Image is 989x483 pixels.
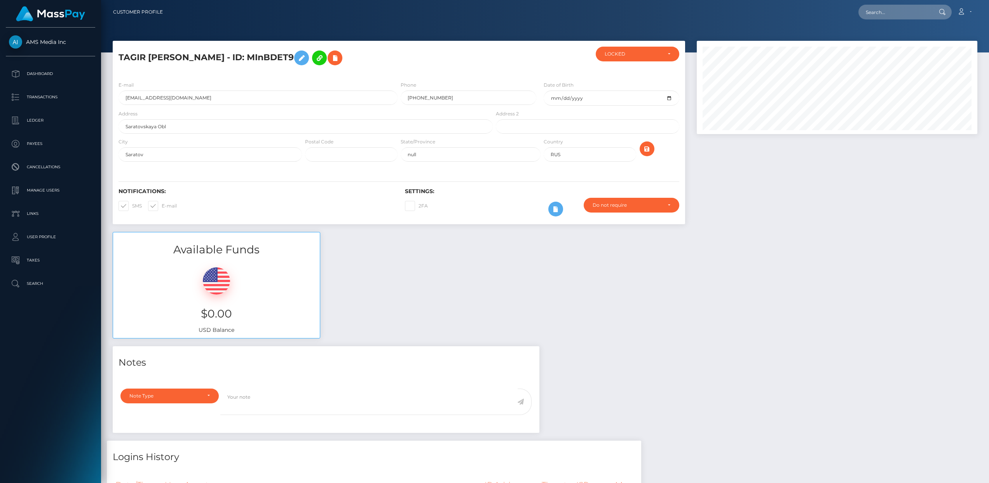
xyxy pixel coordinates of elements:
h4: Notes [119,356,534,370]
p: Dashboard [9,68,92,80]
input: Search... [858,5,931,19]
label: 2FA [405,201,428,211]
p: Ledger [9,115,92,126]
a: User Profile [6,227,95,247]
a: Payees [6,134,95,153]
img: AMS Media Inc [9,35,22,49]
p: Cancellations [9,161,92,173]
button: LOCKED [596,47,680,61]
p: Transactions [9,91,92,103]
h3: Available Funds [113,242,320,257]
span: AMS Media Inc [6,38,95,45]
label: E-mail [119,82,134,89]
h6: Settings: [405,188,680,195]
a: Taxes [6,251,95,270]
a: Dashboard [6,64,95,84]
label: Postal Code [305,138,333,145]
img: MassPay Logo [16,6,85,21]
h5: TAGIR [PERSON_NAME] - ID: MInBDET9 [119,47,488,69]
button: Do not require [584,198,679,213]
label: E-mail [148,201,177,211]
p: User Profile [9,231,92,243]
label: Address [119,110,138,117]
a: Cancellations [6,157,95,177]
a: Search [6,274,95,293]
a: Manage Users [6,181,95,200]
label: SMS [119,201,142,211]
p: Payees [9,138,92,150]
a: Transactions [6,87,95,107]
label: City [119,138,128,145]
label: Country [544,138,563,145]
label: Date of Birth [544,82,574,89]
p: Manage Users [9,185,92,196]
a: Customer Profile [113,4,163,20]
h3: $0.00 [119,306,314,321]
p: Links [9,208,92,220]
div: LOCKED [605,51,662,57]
div: Do not require [593,202,661,208]
h6: Notifications: [119,188,393,195]
button: Note Type [120,389,219,403]
p: Search [9,278,92,289]
label: Address 2 [496,110,519,117]
a: Ledger [6,111,95,130]
div: Note Type [129,393,201,399]
label: Phone [401,82,416,89]
label: State/Province [401,138,435,145]
h4: Logins History [113,450,635,464]
div: USD Balance [113,258,320,338]
p: Taxes [9,255,92,266]
a: Links [6,204,95,223]
img: USD.png [203,267,230,295]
